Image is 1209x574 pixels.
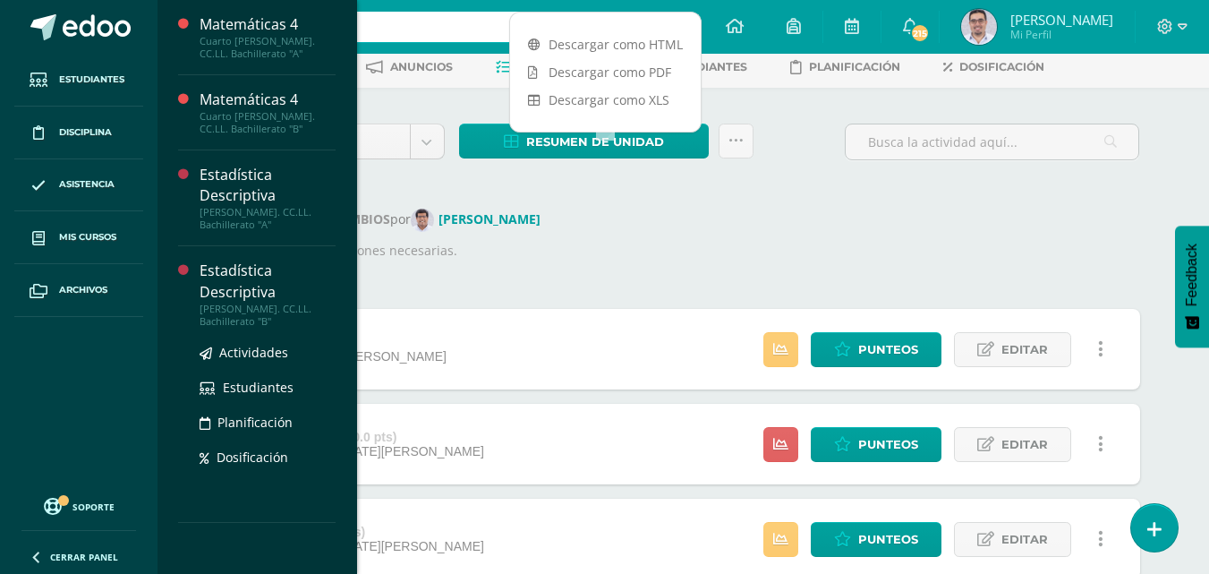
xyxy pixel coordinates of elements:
[858,523,918,556] span: Punteos
[1010,11,1113,29] span: [PERSON_NAME]
[227,241,1140,261] p: Realizar las rectificaciones necesarias.
[217,414,293,431] span: Planificación
[459,124,709,158] a: Resumen de unidad
[59,73,124,87] span: Estudiantes
[496,53,597,81] a: Actividades
[858,428,918,461] span: Punteos
[14,107,143,159] a: Disciplina
[200,412,336,433] a: Planificación
[14,54,143,107] a: Estudiantes
[200,35,336,60] div: Cuarto [PERSON_NAME]. CC.LL. Bachillerato "A"
[809,60,900,73] span: Planificación
[200,90,336,135] a: Matemáticas 4Cuarto [PERSON_NAME]. CC.LL. Bachillerato "B"
[14,159,143,212] a: Asistencia
[200,165,336,206] div: Estadística Descriptiva
[811,332,941,367] a: Punteos
[438,210,541,227] strong: [PERSON_NAME]
[1184,244,1200,306] span: Feedback
[50,551,118,563] span: Cerrar panel
[526,125,664,158] span: Resumen de unidad
[846,124,1138,159] input: Busca la actividad aquí...
[510,58,701,86] a: Descargar como PDF
[342,444,484,458] span: [DATE][PERSON_NAME]
[217,449,288,466] span: Dosificación
[1010,27,1113,42] span: Mi Perfil
[248,430,483,444] div: PMA módulo 3
[200,377,336,398] a: Estudiantes
[59,177,115,192] span: Asistencia
[219,344,288,361] span: Actividades
[200,447,336,467] a: Dosificación
[943,53,1044,81] a: Dosificación
[510,30,701,58] a: Descargar como HTML
[21,493,136,518] a: Soporte
[227,209,1140,232] div: por
[1001,523,1048,556] span: Editar
[304,349,447,364] span: [DATE][PERSON_NAME]
[200,261,336,302] div: Estadística Descriptiva
[248,525,483,539] div: Módulo 3
[510,86,701,114] a: Descargar como XLS
[1001,428,1048,461] span: Editar
[14,264,143,317] a: Archivos
[1001,333,1048,366] span: Editar
[1175,226,1209,347] button: Feedback - Mostrar encuesta
[200,110,336,135] div: Cuarto [PERSON_NAME]. CC.LL. Bachillerato "B"
[811,427,941,462] a: Punteos
[200,14,336,35] div: Matemáticas 4
[59,230,116,244] span: Mis cursos
[200,261,336,327] a: Estadística Descriptiva[PERSON_NAME]. CC.LL. Bachillerato "B"
[200,303,336,328] div: [PERSON_NAME]. CC.LL. Bachillerato "B"
[14,211,143,264] a: Mis cursos
[858,333,918,366] span: Punteos
[910,23,930,43] span: 215
[959,60,1044,73] span: Dosificación
[366,53,453,81] a: Anuncios
[666,60,747,73] span: Estudiantes
[200,206,336,231] div: [PERSON_NAME]. CC.LL. Bachillerato "A"
[335,430,396,444] strong: (100.0 pts)
[961,9,997,45] img: 73f126411a2370a4ac92095d59c6719d.png
[411,209,434,232] img: 704bf62b5f4888b8706c21623bdacf21.png
[200,90,336,110] div: Matemáticas 4
[390,60,453,73] span: Anuncios
[72,501,115,513] span: Soporte
[411,210,548,227] a: [PERSON_NAME]
[59,283,107,297] span: Archivos
[200,342,336,363] a: Actividades
[342,539,484,553] span: [DATE][PERSON_NAME]
[811,522,941,557] a: Punteos
[59,125,112,140] span: Disciplina
[790,53,900,81] a: Planificación
[223,379,294,396] span: Estudiantes
[169,12,558,42] input: Busca un usuario...
[200,14,336,60] a: Matemáticas 4Cuarto [PERSON_NAME]. CC.LL. Bachillerato "A"
[200,165,336,231] a: Estadística Descriptiva[PERSON_NAME]. CC.LL. Bachillerato "A"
